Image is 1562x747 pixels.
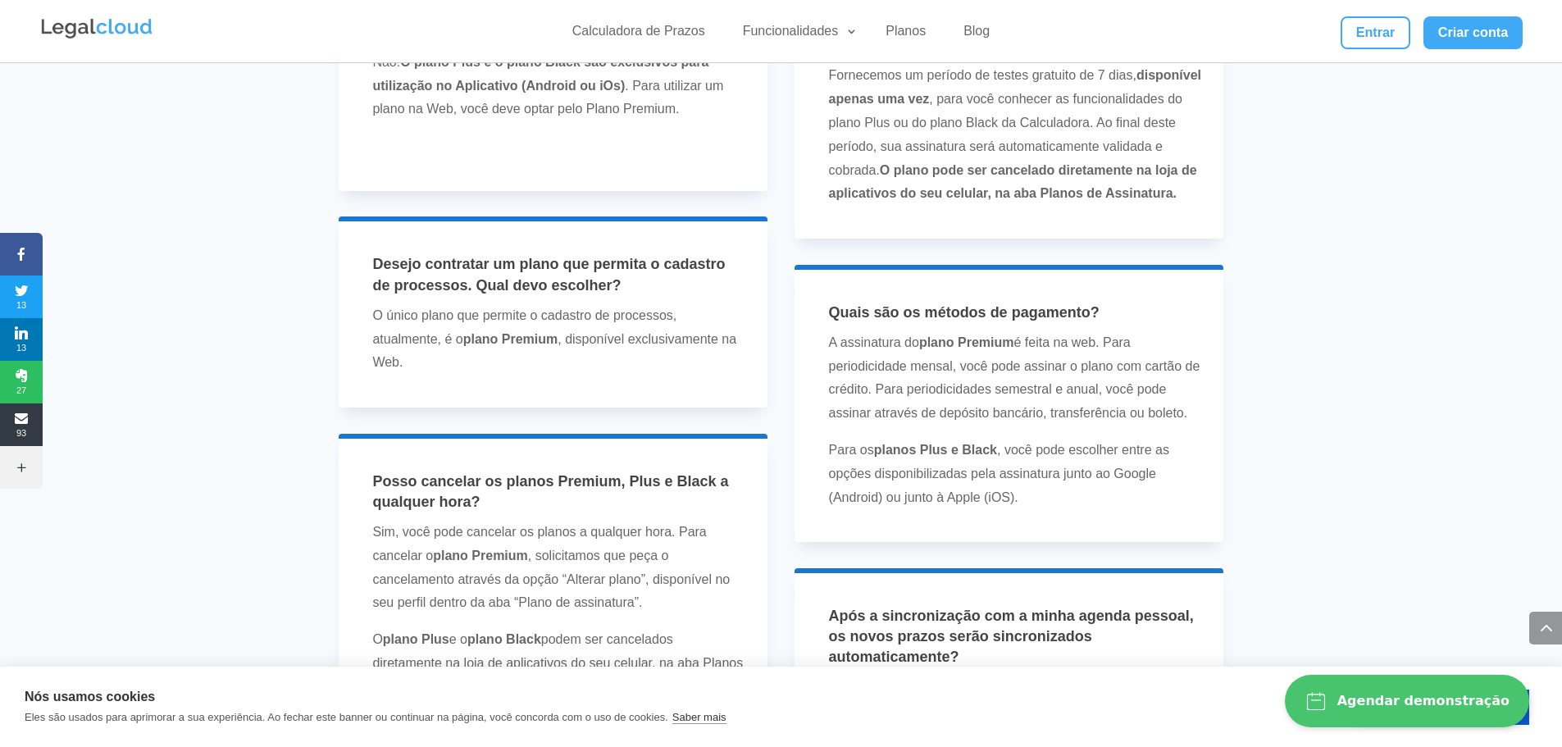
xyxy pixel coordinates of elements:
[25,690,155,704] strong: Nós usamos cookies
[39,16,154,41] img: Legalcloud Logo
[433,549,528,563] strong: plano Premium
[672,711,726,724] a: Saber mais
[829,331,1202,439] p: A assinatura do é feita na web. Para periodicidade mensal, você pode assinar o plano com cartão d...
[372,628,745,712] p: O e o podem ser cancelados diretamente na loja de aplicativos do seu celular, na aba Planos de As...
[876,23,936,47] a: Planos
[1423,16,1523,49] a: Criar conta
[39,30,154,43] a: Logo da Legalcloud
[383,632,449,646] strong: plano Plus
[829,608,1194,665] span: Após a sincronização com a minha agenda pessoal, os novos prazos serão sincronizados automaticame...
[1341,16,1409,49] a: Entrar
[372,521,745,628] p: Sim, você pode cancelar os planos a qualquer hora. Para cancelar o , solicitamos que peça o cance...
[829,64,1202,206] p: Fornecemos um período de testes gratuito de 7 dias, , para você conhecer as funcionalidades do pl...
[829,439,1202,509] p: Para os , você pode escolher entre as opções disponibilizadas pela assinatura junto ao Google (An...
[372,256,725,293] span: Desejo contratar um plano que permita o cadastro de processos. Qual devo escolher?
[25,711,668,723] p: Eles são usados para aprimorar a sua experiência. Ao fechar este banner ou continuar na página, v...
[874,443,997,457] strong: planos Plus e Black
[733,23,858,47] a: Funcionalidades
[467,632,541,646] strong: plano Black
[372,473,728,510] span: Posso cancelar os planos Premium, Plus e Black a qualquer hora?
[954,23,1000,47] a: Blog
[829,163,1197,201] strong: O plano pode ser cancelado diretamente na loja de aplicativos do seu celular, na aba Planos de As...
[919,335,1014,349] strong: plano Premium
[562,23,715,47] a: Calculadora de Prazos
[372,55,708,93] b: O plano Plus e o plano Black são exclusivos para utilização no Aplicativo (Android ou iOs)
[829,304,1100,321] span: Quais são os métodos de pagamento?
[372,51,745,134] p: Não! . Para utilizar um plano na Web, você deve optar pelo Plano Premium.
[463,332,558,346] strong: plano Premium
[372,304,745,375] p: O único plano que permite o cadastro de processos, atualmente, é o , disponível exclusivamente na...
